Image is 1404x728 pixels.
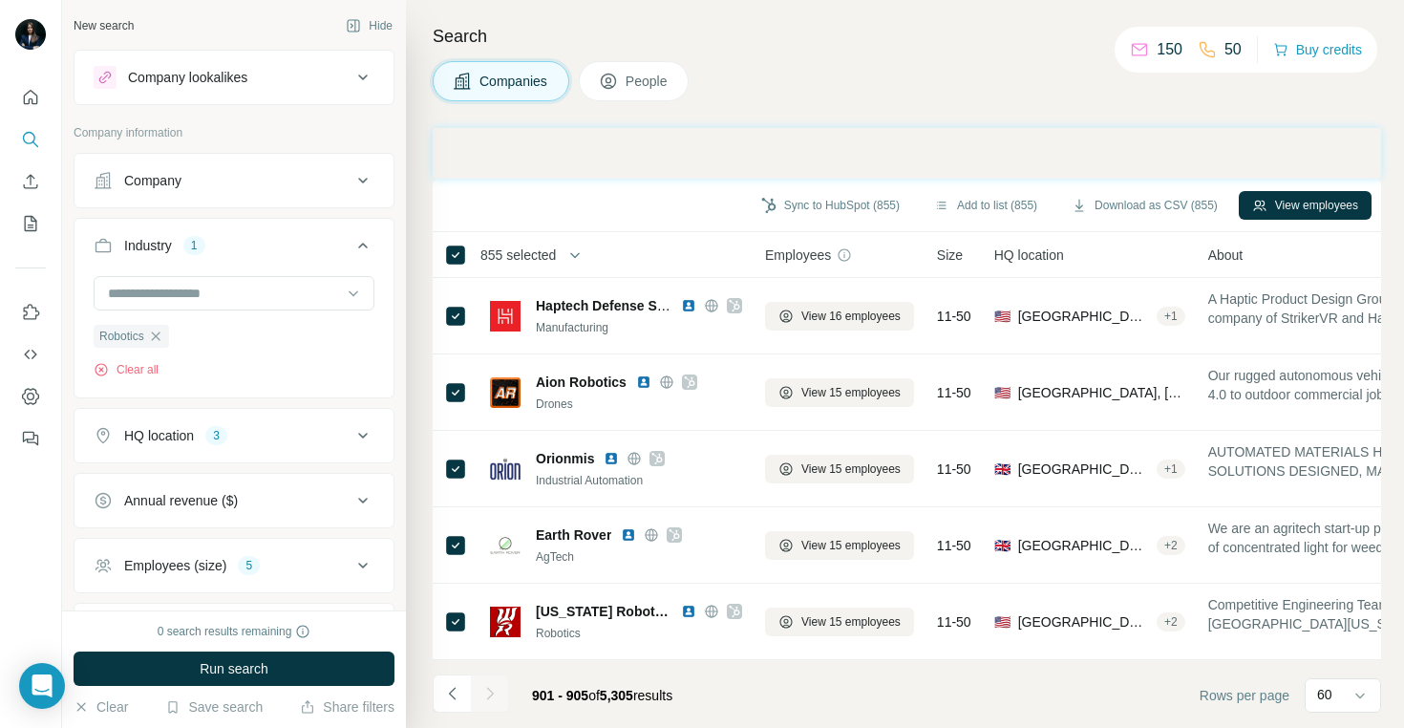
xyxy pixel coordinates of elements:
div: Employees (size) [124,556,226,575]
button: Run search [74,652,394,686]
div: + 2 [1157,613,1185,631]
div: + 1 [1157,460,1185,478]
p: 50 [1224,38,1242,61]
button: HQ location3 [74,413,394,459]
span: View 16 employees [801,308,901,325]
span: HQ location [994,246,1064,265]
img: LinkedIn logo [604,451,619,466]
button: Download as CSV (855) [1058,191,1231,220]
img: Logo of Wisconsin Robotics [490,607,521,637]
button: Clear all [94,361,159,378]
button: Navigate to previous page [433,674,471,713]
span: of [588,688,600,703]
button: Industry1 [74,223,394,276]
span: 🇬🇧 [994,460,1010,479]
button: View employees [1239,191,1372,220]
button: Company [74,158,394,203]
img: LinkedIn logo [636,375,651,390]
span: 11-50 [937,460,971,479]
span: [GEOGRAPHIC_DATA], [GEOGRAPHIC_DATA], [GEOGRAPHIC_DATA] [1018,460,1149,479]
div: + 1 [1157,308,1185,325]
img: LinkedIn logo [681,604,696,619]
span: View 15 employees [801,537,901,554]
span: [GEOGRAPHIC_DATA], [GEOGRAPHIC_DATA] [1018,307,1149,326]
button: Use Surfe on LinkedIn [15,295,46,330]
button: View 15 employees [765,455,914,483]
button: Company lookalikes [74,54,394,100]
span: 🇺🇸 [994,307,1010,326]
button: Annual revenue ($) [74,478,394,524]
img: Logo of Earth Rover [490,530,521,561]
span: [GEOGRAPHIC_DATA], [US_STATE] [1018,383,1185,402]
span: Haptech Defense Systems [536,298,703,313]
div: Company [124,171,181,190]
span: View 15 employees [801,460,901,478]
span: Employees [765,246,831,265]
button: My lists [15,206,46,241]
span: 11-50 [937,307,971,326]
div: + 2 [1157,537,1185,554]
span: Companies [479,72,549,91]
button: View 16 employees [765,302,914,331]
div: 1 [183,237,205,254]
span: Orionmis [536,449,594,468]
span: Robotics [99,328,144,345]
button: Buy credits [1273,36,1362,63]
span: 🇬🇧 [994,536,1010,555]
span: Aion Robotics [536,373,627,392]
button: Quick start [15,80,46,115]
div: New search [74,17,134,34]
div: Drones [536,396,742,413]
button: View 15 employees [765,531,914,560]
button: View 15 employees [765,608,914,636]
p: 150 [1157,38,1182,61]
div: Manufacturing [536,319,742,336]
p: Company information [74,124,394,141]
button: Share filters [300,697,394,717]
div: 5 [238,557,260,574]
span: People [626,72,670,91]
span: [GEOGRAPHIC_DATA], [GEOGRAPHIC_DATA] [1018,612,1149,632]
img: LinkedIn logo [681,298,696,313]
span: 5,305 [600,688,633,703]
span: results [532,688,672,703]
button: Feedback [15,421,46,456]
span: 11-50 [937,536,971,555]
button: Search [15,122,46,157]
span: View 15 employees [801,613,901,631]
img: Logo of Aion Robotics [490,377,521,408]
button: Clear [74,697,128,717]
iframe: Banner [433,128,1381,179]
div: Company lookalikes [128,68,247,87]
img: Logo of Orionmis [490,458,521,481]
span: Run search [200,659,268,678]
span: 855 selected [480,246,556,265]
h4: Search [433,23,1381,50]
img: Logo of Haptech Defense Systems [490,301,521,332]
span: View 15 employees [801,384,901,401]
span: Earth Rover [536,525,611,545]
button: Technologies [74,608,394,653]
span: [GEOGRAPHIC_DATA], [GEOGRAPHIC_DATA] and Wrekin, [GEOGRAPHIC_DATA] [1018,536,1149,555]
div: Annual revenue ($) [124,491,238,510]
span: 11-50 [937,383,971,402]
div: Industry [124,236,172,255]
button: Save search [165,697,263,717]
div: Robotics [536,625,742,642]
span: 🇺🇸 [994,612,1010,632]
span: 901 - 905 [532,688,588,703]
div: 3 [205,427,227,444]
div: Open Intercom Messenger [19,663,65,709]
button: Sync to HubSpot (855) [748,191,913,220]
div: AgTech [536,548,742,566]
span: Size [937,246,963,265]
button: Dashboard [15,379,46,414]
span: About [1208,246,1244,265]
span: [US_STATE] Robotics [536,602,671,621]
button: View 15 employees [765,378,914,407]
button: Use Surfe API [15,337,46,372]
div: HQ location [124,426,194,445]
p: 60 [1317,685,1332,704]
div: Industrial Automation [536,472,742,489]
span: 11-50 [937,612,971,632]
